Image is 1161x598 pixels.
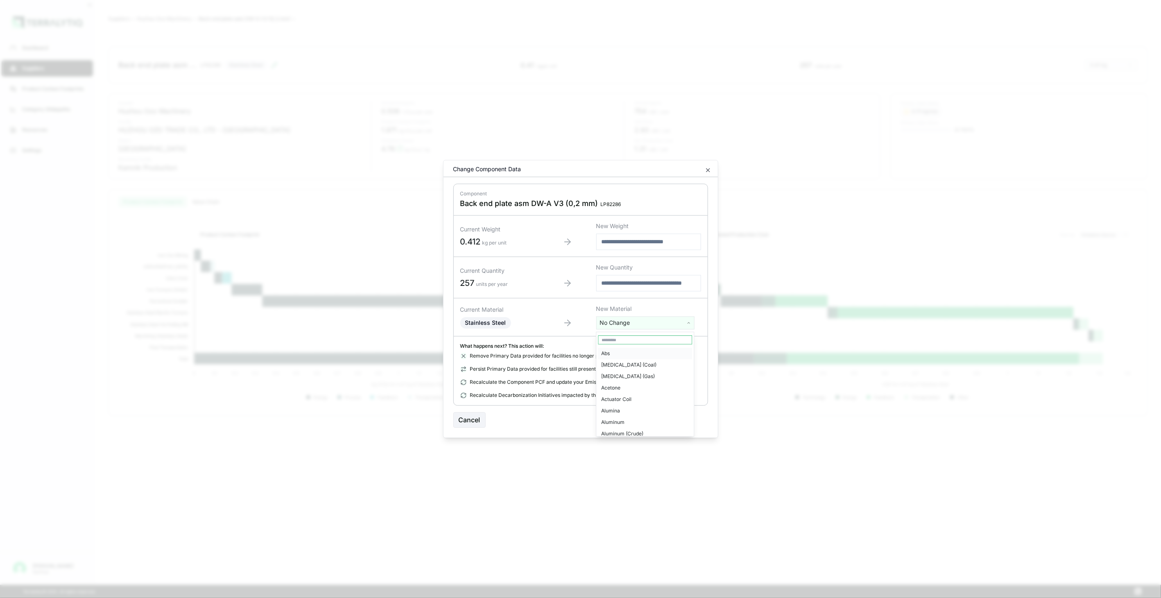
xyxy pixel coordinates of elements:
div: No Change [596,332,695,437]
div: [MEDICAL_DATA] (Gas) [598,371,693,382]
svg: View audit trail [396,145,403,152]
div: Actuator Coil [598,394,693,405]
div: Abs [598,348,693,359]
span: 4.78 [381,144,395,154]
div: Alumina [598,405,693,417]
div: [MEDICAL_DATA] (Coal) [598,359,693,371]
div: Aluminum (Crude) [598,428,693,439]
div: Acetone [598,382,693,394]
div: Aluminum [598,417,693,428]
sub: 2 [416,149,419,153]
span: kg CO e / kg [405,147,430,152]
